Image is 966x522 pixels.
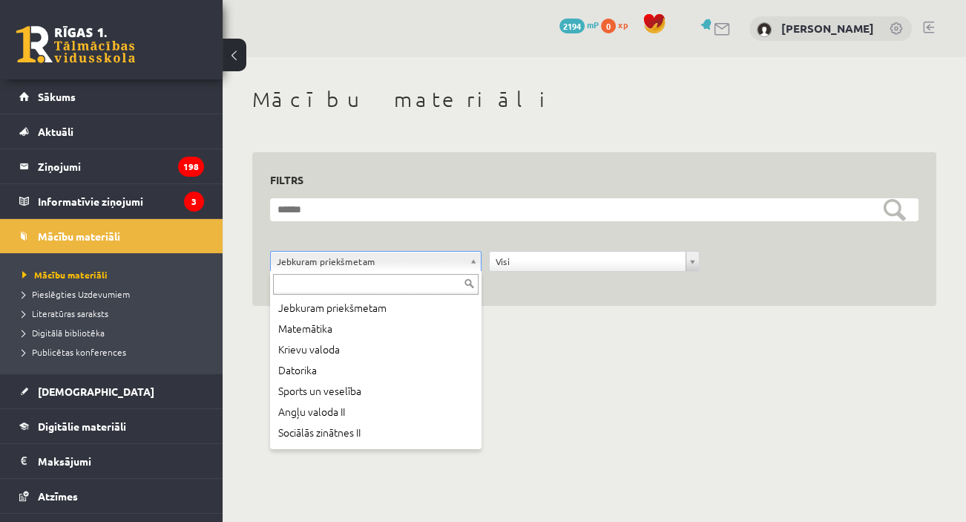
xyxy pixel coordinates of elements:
[273,360,479,381] div: Datorika
[273,298,479,319] div: Jebkuram priekšmetam
[273,381,479,402] div: Sports un veselība
[273,319,479,339] div: Matemātika
[273,402,479,423] div: Angļu valoda II
[273,423,479,443] div: Sociālās zinātnes II
[273,339,479,360] div: Krievu valoda
[273,443,479,480] div: Uzņēmējdarbības pamati (Specializētais kurss)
